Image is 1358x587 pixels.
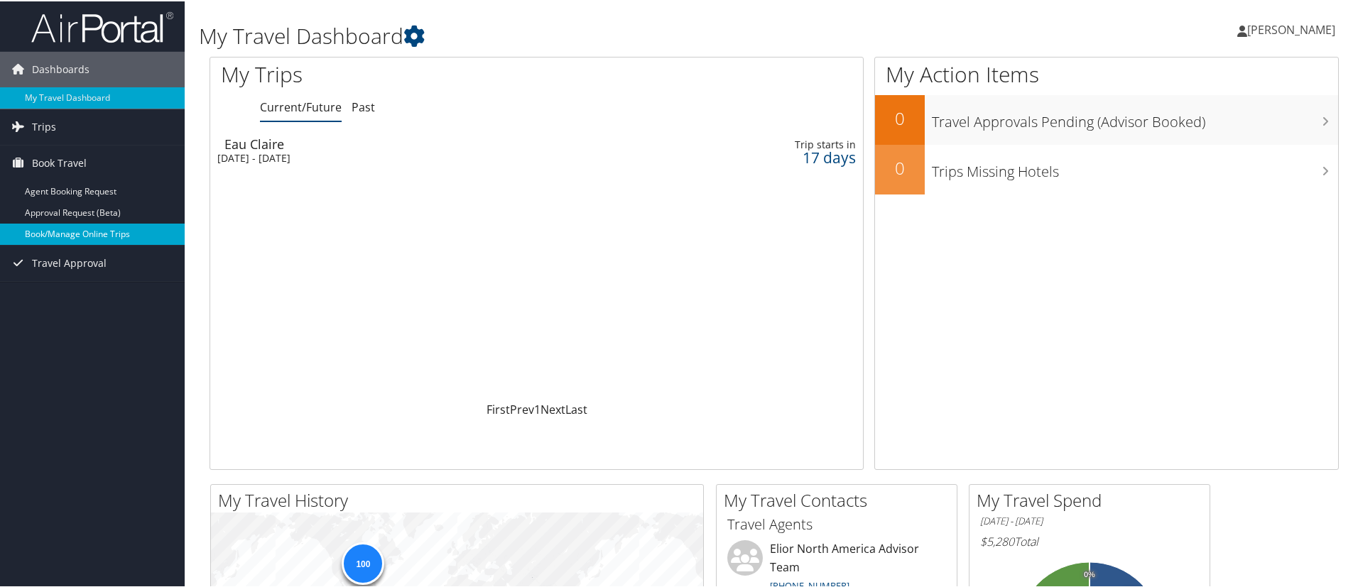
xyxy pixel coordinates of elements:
span: Trips [32,108,56,143]
a: Past [352,98,375,114]
h2: 0 [875,155,925,179]
a: First [487,400,510,416]
a: Next [541,400,565,416]
div: Trip starts in [715,137,856,150]
h2: My Travel Contacts [724,487,957,511]
a: Last [565,400,587,416]
tspan: 0% [1084,569,1095,578]
span: Travel Approval [32,244,107,280]
a: 0Trips Missing Hotels [875,143,1338,193]
div: 17 days [715,150,856,163]
a: Current/Future [260,98,342,114]
h2: 0 [875,105,925,129]
a: 0Travel Approvals Pending (Advisor Booked) [875,94,1338,143]
span: $5,280 [980,532,1014,548]
h3: Trips Missing Hotels [932,153,1338,180]
div: Eau Claire [224,136,637,149]
a: [PERSON_NAME] [1237,7,1349,50]
h1: My Travel Dashboard [199,20,966,50]
span: Book Travel [32,144,87,180]
a: Prev [510,400,534,416]
h1: My Trips [221,58,580,88]
h1: My Action Items [875,58,1338,88]
h3: Travel Agents [727,513,946,533]
div: [DATE] - [DATE] [217,150,630,163]
h6: [DATE] - [DATE] [980,513,1199,527]
img: airportal-logo.png [31,9,173,43]
span: Dashboards [32,50,89,86]
div: 100 [342,541,384,583]
h2: My Travel History [218,487,703,511]
a: 1 [534,400,541,416]
h2: My Travel Spend [977,487,1210,511]
h3: Travel Approvals Pending (Advisor Booked) [932,104,1338,131]
span: [PERSON_NAME] [1247,21,1335,36]
h6: Total [980,532,1199,548]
